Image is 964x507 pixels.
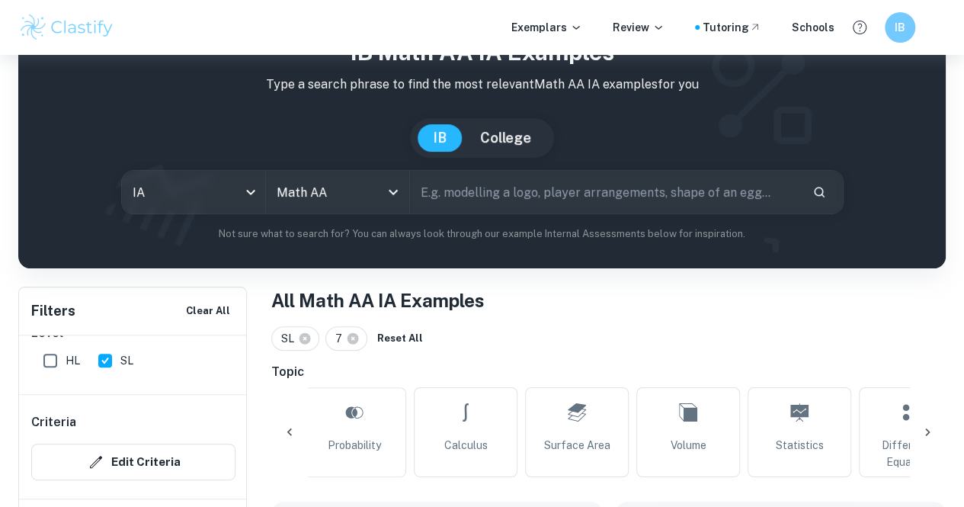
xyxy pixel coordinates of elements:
h6: IB [892,19,909,36]
button: Reset All [373,327,427,350]
button: Edit Criteria [31,444,235,480]
button: Help and Feedback [847,14,873,40]
span: Calculus [444,437,488,454]
span: HL [66,352,80,369]
button: IB [885,12,915,43]
button: Clear All [182,300,234,322]
a: Tutoring [703,19,761,36]
button: College [465,124,546,152]
span: Differential Equations [866,437,956,470]
span: Probability [328,437,381,454]
input: E.g. modelling a logo, player arrangements, shape of an egg... [410,171,800,213]
div: IA [122,171,265,213]
h6: Filters [31,300,75,322]
p: Exemplars [511,19,582,36]
a: Schools [792,19,834,36]
button: IB [418,124,462,152]
h1: All Math AA IA Examples [271,287,946,314]
button: Search [806,179,832,205]
img: Clastify logo [18,12,115,43]
span: Volume [671,437,706,454]
p: Review [613,19,665,36]
span: 7 [335,330,349,347]
span: SL [281,330,301,347]
p: Type a search phrase to find the most relevant Math AA IA examples for you [30,75,934,94]
h6: Criteria [31,413,76,432]
div: SL [271,326,319,351]
button: Open [383,181,404,203]
h6: Topic [271,363,946,381]
span: SL [120,352,133,369]
p: Not sure what to search for? You can always look through our example Internal Assessments below f... [30,226,934,242]
span: Statistics [776,437,824,454]
div: 7 [325,326,367,351]
span: Surface Area [544,437,610,454]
